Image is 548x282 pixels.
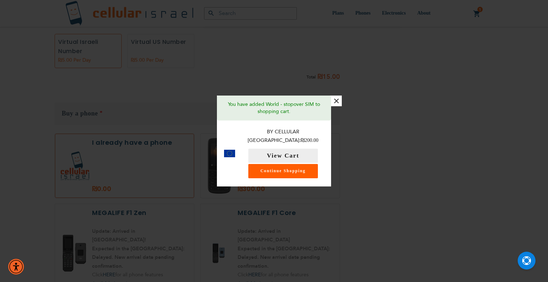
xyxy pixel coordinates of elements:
[8,259,24,275] div: Accessibility Menu
[242,128,324,145] p: By Cellular [GEOGRAPHIC_DATA]:
[301,138,319,143] span: ₪200.00
[248,164,318,178] a: Continue Shopping
[331,96,342,106] button: ×
[248,149,318,163] button: View Cart
[222,101,326,115] p: You have added World - stopover SIM to shopping cart.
